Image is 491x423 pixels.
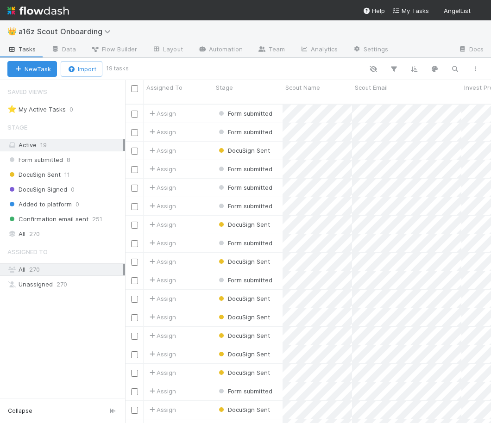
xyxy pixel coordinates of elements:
[217,202,272,210] span: Form submitted
[444,7,471,14] span: AngelList
[217,257,270,266] div: DocuSign Sent
[147,127,176,137] div: Assign
[147,201,176,211] span: Assign
[7,199,72,210] span: Added to platform
[131,277,138,284] input: Toggle Row Selected
[7,213,88,225] span: Confirmation email sent
[7,264,123,275] div: All
[29,228,40,240] span: 270
[69,104,82,115] span: 0
[147,386,176,396] span: Assign
[217,386,272,396] div: Form submitted
[131,166,138,173] input: Toggle Row Selected
[392,7,429,14] span: My Tasks
[147,294,176,303] span: Assign
[83,43,145,57] a: Flow Builder
[217,258,270,265] span: DocuSign Sent
[147,312,176,322] span: Assign
[147,275,176,285] span: Assign
[217,405,270,414] div: DocuSign Sent
[91,44,137,54] span: Flow Builder
[217,387,272,395] span: Form submitted
[7,154,63,166] span: Form submitted
[147,220,176,229] span: Assign
[7,61,57,77] button: NewTask
[217,110,272,117] span: Form submitted
[131,240,138,247] input: Toggle Row Selected
[217,165,272,173] span: Form submitted
[131,407,138,414] input: Toggle Row Selected
[147,183,176,192] div: Assign
[217,276,272,284] span: Form submitted
[147,349,176,359] span: Assign
[7,105,17,113] span: ⭐
[44,43,83,57] a: Data
[7,279,123,290] div: Unassigned
[217,350,270,358] span: DocuSign Sent
[147,238,176,248] div: Assign
[131,351,138,358] input: Toggle Row Selected
[7,228,123,240] div: All
[7,27,17,35] span: 👑
[355,83,388,92] span: Scout Email
[217,294,270,303] div: DocuSign Sent
[216,83,233,92] span: Stage
[217,239,272,247] span: Form submitted
[131,111,138,118] input: Toggle Row Selected
[131,185,138,192] input: Toggle Row Selected
[7,82,47,101] span: Saved Views
[7,44,36,54] span: Tasks
[217,368,270,377] div: DocuSign Sent
[217,147,270,154] span: DocuSign Sent
[147,405,176,414] span: Assign
[190,43,250,57] a: Automation
[217,221,270,228] span: DocuSign Sent
[392,6,429,15] a: My Tasks
[217,220,270,229] div: DocuSign Sent
[217,275,272,285] div: Form submitted
[131,388,138,395] input: Toggle Row Selected
[451,43,491,57] a: Docs
[64,169,70,180] span: 11
[217,146,270,155] div: DocuSign Sent
[147,331,176,340] span: Assign
[61,61,102,77] button: Import
[131,148,138,155] input: Toggle Row Selected
[474,6,484,16] img: avatar_6daca87a-2c2e-4848-8ddb-62067031c24f.png
[7,169,61,180] span: DocuSign Sent
[147,368,176,377] span: Assign
[217,127,272,137] div: Form submitted
[106,64,129,73] small: 19 tasks
[147,164,176,174] div: Assign
[217,109,272,118] div: Form submitted
[147,146,176,155] div: Assign
[145,43,190,57] a: Layout
[292,43,345,57] a: Analytics
[147,109,176,118] span: Assign
[217,201,272,211] div: Form submitted
[217,312,270,322] div: DocuSign Sent
[67,154,70,166] span: 8
[217,295,270,302] span: DocuSign Sent
[131,370,138,377] input: Toggle Row Selected
[92,213,102,225] span: 251
[217,183,272,192] div: Form submitted
[217,332,270,339] span: DocuSign Sent
[131,259,138,266] input: Toggle Row Selected
[29,266,40,273] span: 270
[7,243,48,261] span: Assigned To
[131,129,138,136] input: Toggle Row Selected
[147,257,176,266] span: Assign
[7,139,123,151] div: Active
